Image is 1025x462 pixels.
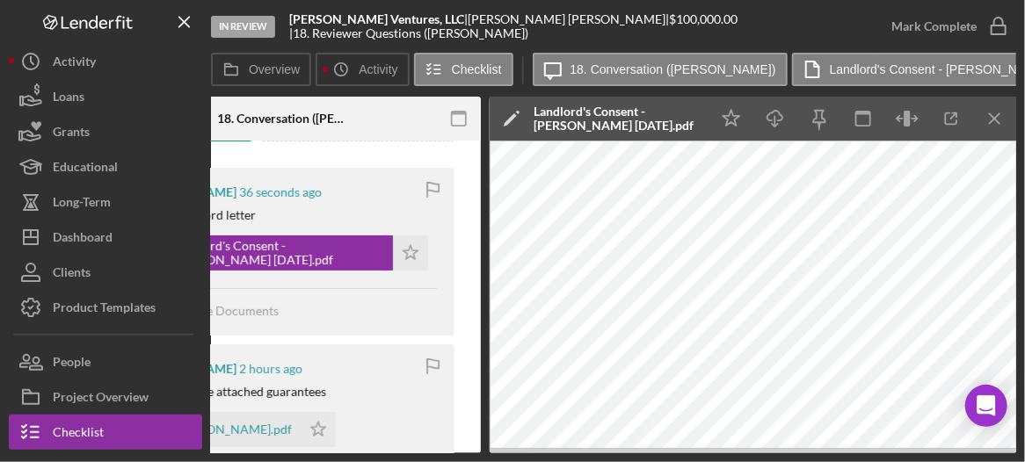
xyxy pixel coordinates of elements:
button: Activity [316,53,409,86]
button: Educational [9,149,202,184]
div: Landlord's Consent - [PERSON_NAME] [DATE].pdf [173,239,384,267]
div: 18. Conversation ([PERSON_NAME]) [217,112,349,126]
label: Overview [249,62,300,76]
span: Move Documents [182,303,279,318]
div: [PERSON_NAME] [PERSON_NAME] | [468,12,669,26]
div: People [53,344,91,384]
div: Long-Term [53,184,111,224]
button: Activity [9,44,202,79]
div: Mark Complete [891,9,977,44]
div: Grants [53,114,90,154]
button: Mark Complete [874,9,1016,44]
div: Product Templates [53,290,156,329]
div: Loans [53,79,84,119]
div: Project Overview [53,379,149,419]
button: Long-Term [9,184,202,220]
button: Checklist [414,53,513,86]
div: Educational [53,149,118,189]
time: 2025-08-18 13:43 [239,362,302,376]
button: Product Templates [9,290,202,325]
button: Loans [9,79,202,114]
label: Checklist [452,62,502,76]
label: Activity [359,62,397,76]
button: 18. Conversation ([PERSON_NAME]) [533,53,788,86]
div: Open Intercom Messenger [965,385,1007,427]
button: People [9,344,202,379]
div: [PERSON_NAME].pdf [173,422,292,437]
button: Overview [211,53,311,86]
button: Clients [9,255,202,290]
button: Grants [9,114,202,149]
div: Activity [53,44,96,83]
time: 2025-08-18 15:21 [239,185,322,199]
button: Landlord's Consent - [PERSON_NAME] [DATE].pdf [138,235,428,271]
div: | 18. Reviewer Questions ([PERSON_NAME]) [289,26,528,40]
div: | [289,12,468,26]
div: In Review [211,16,275,38]
label: 18. Conversation ([PERSON_NAME]) [571,62,776,76]
div: Clients [53,255,91,294]
div: $100,000.00 [669,12,743,26]
button: [PERSON_NAME].pdf [138,412,336,447]
button: Project Overview [9,379,202,415]
div: Dashboard [53,220,113,259]
div: Please see the attached guarantees [138,385,326,399]
button: Checklist [9,415,202,450]
button: Move Documents [138,289,296,333]
div: Checklist [53,415,104,454]
div: Landlord's Consent - [PERSON_NAME] [DATE].pdf [534,105,701,133]
b: [PERSON_NAME] Ventures, LLC [289,11,464,26]
button: Dashboard [9,220,202,255]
